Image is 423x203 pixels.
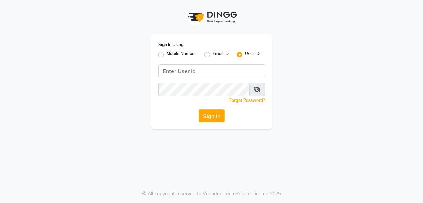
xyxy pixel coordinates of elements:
[167,51,196,59] label: Mobile Number
[245,51,260,59] label: User ID
[158,42,184,48] label: Sign In Using:
[229,98,265,103] a: Forgot Password?
[158,64,265,77] input: Username
[158,83,250,96] input: Username
[184,7,239,27] img: logo1.svg
[199,109,225,122] button: Sign In
[213,51,229,59] label: Email ID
